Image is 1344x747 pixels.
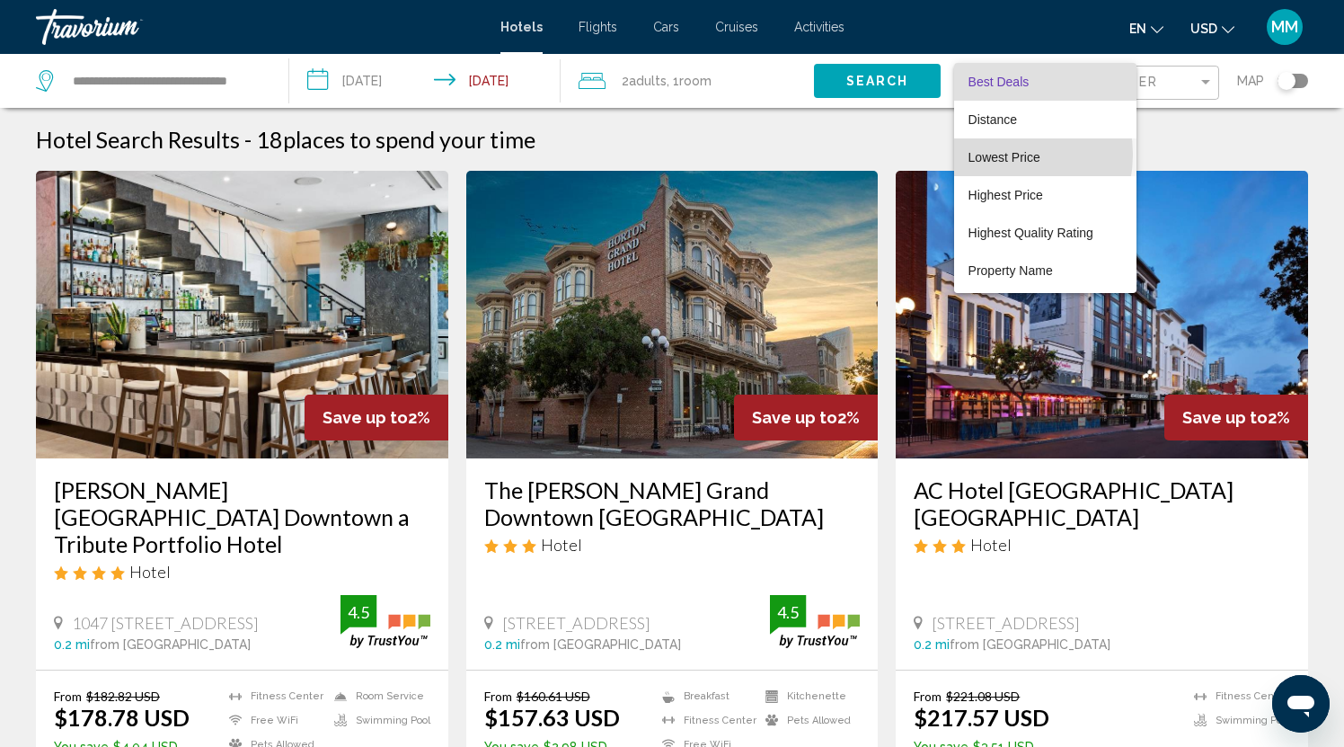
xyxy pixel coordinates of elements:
[968,75,1030,89] span: Best Deals
[968,226,1093,240] span: Highest Quality Rating
[1272,675,1330,733] iframe: Button to launch messaging window
[968,263,1053,278] span: Property Name
[954,63,1136,293] div: Sort by
[968,112,1017,127] span: Distance
[968,150,1040,165] span: Lowest Price
[968,188,1043,202] span: Highest Price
